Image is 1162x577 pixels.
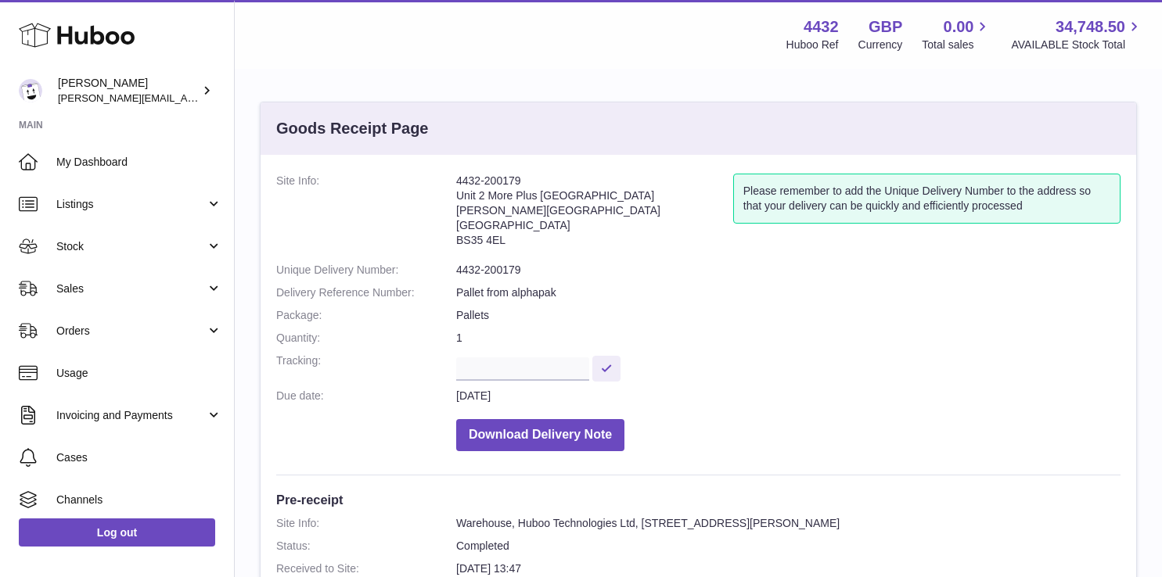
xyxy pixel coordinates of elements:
dt: Tracking: [276,353,456,381]
dt: Site Info: [276,516,456,531]
dt: Unique Delivery Number: [276,263,456,278]
a: 0.00 Total sales [922,16,991,52]
dd: Pallets [456,308,1121,323]
dd: 1 [456,331,1121,346]
dd: Pallet from alphapak [456,285,1121,300]
a: 34,748.50 AVAILABLE Stock Total [1011,16,1143,52]
dt: Status: [276,539,456,554]
span: Total sales [922,38,991,52]
div: Please remember to add the Unique Delivery Number to the address so that your delivery can be qui... [733,174,1121,224]
h3: Pre-receipt [276,491,1121,508]
dt: Site Info: [276,174,456,255]
div: Currency [858,38,903,52]
dt: Received to Site: [276,561,456,576]
strong: 4432 [804,16,839,38]
span: 34,748.50 [1056,16,1125,38]
span: AVAILABLE Stock Total [1011,38,1143,52]
span: Sales [56,281,206,296]
span: Stock [56,239,206,254]
dd: Completed [456,539,1121,554]
span: Listings [56,197,206,212]
span: Cases [56,450,222,465]
span: Channels [56,493,222,507]
img: akhil@amalachai.com [19,79,42,102]
span: [PERSON_NAME][EMAIL_ADDRESS][DOMAIN_NAME] [58,91,314,104]
h3: Goods Receipt Page [276,118,429,139]
dt: Due date: [276,389,456,403]
strong: GBP [869,16,902,38]
div: [PERSON_NAME] [58,76,199,106]
dd: Warehouse, Huboo Technologies Ltd, [STREET_ADDRESS][PERSON_NAME] [456,516,1121,531]
dd: [DATE] 13:47 [456,561,1121,576]
span: 0.00 [944,16,974,38]
dd: 4432-200179 [456,263,1121,278]
address: 4432-200179 Unit 2 More Plus [GEOGRAPHIC_DATA] [PERSON_NAME][GEOGRAPHIC_DATA] [GEOGRAPHIC_DATA] B... [456,174,733,255]
div: Huboo Ref [786,38,839,52]
span: Orders [56,324,206,339]
dt: Delivery Reference Number: [276,285,456,300]
dd: [DATE] [456,389,1121,403]
dt: Quantity: [276,331,456,346]
span: Invoicing and Payments [56,408,206,423]
dt: Package: [276,308,456,323]
span: Usage [56,366,222,381]
span: My Dashboard [56,155,222,170]
button: Download Delivery Note [456,419,624,451]
a: Log out [19,518,215,547]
